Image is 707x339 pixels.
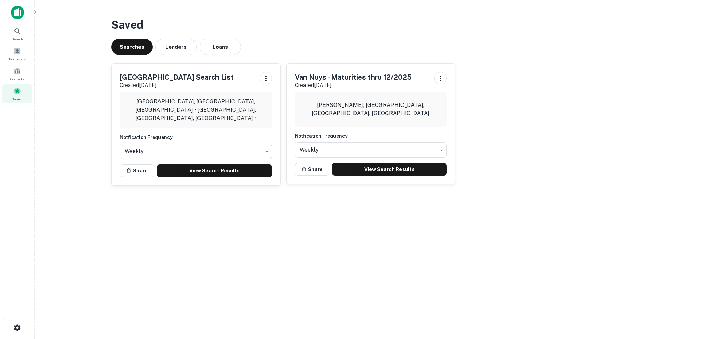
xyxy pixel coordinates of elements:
button: Lenders [155,39,197,55]
a: Search [2,24,32,43]
a: View Search Results [157,164,272,177]
div: Without label [120,142,272,161]
span: Borrowers [9,56,26,62]
div: Without label [295,140,447,160]
span: Saved [12,96,23,102]
h6: Notfication Frequency [120,133,272,141]
a: Saved [2,84,32,103]
iframe: Chat Widget [672,284,707,317]
span: Contacts [10,76,24,82]
p: Created [DATE] [295,81,412,89]
span: Search [12,36,23,42]
p: [PERSON_NAME], [GEOGRAPHIC_DATA], [GEOGRAPHIC_DATA], [GEOGRAPHIC_DATA] [300,101,442,118]
h5: Van Nuys - Maturities thru 12/2025 [295,72,412,82]
button: Share [295,163,329,176]
a: View Search Results [332,163,447,176]
h5: [GEOGRAPHIC_DATA] Search List [120,72,234,82]
a: Borrowers [2,44,32,63]
h6: Notfication Frequency [295,132,447,140]
button: Loans [200,39,241,55]
a: Contacts [2,64,32,83]
button: Share [120,164,154,177]
img: capitalize-icon.png [11,6,24,19]
h3: Saved [111,17,630,33]
p: [GEOGRAPHIC_DATA], [GEOGRAPHIC_DATA], [GEOGRAPHIC_DATA] • [GEOGRAPHIC_DATA], [GEOGRAPHIC_DATA], [... [125,98,267,122]
p: Created [DATE] [120,81,234,89]
button: Searches [111,39,153,55]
